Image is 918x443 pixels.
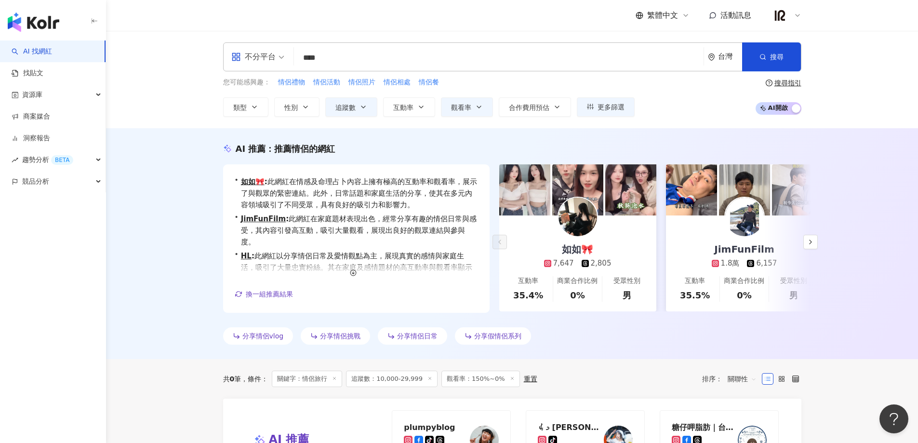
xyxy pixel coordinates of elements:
button: 追蹤數 [325,97,377,117]
span: 追蹤數：10,000-29,999 [346,371,438,387]
span: 類型 [233,104,247,111]
img: post-image [666,164,717,215]
span: 性別 [284,104,298,111]
button: 互動率 [383,97,435,117]
span: appstore [231,52,241,62]
span: 分享情侶挑戰 [320,332,360,340]
span: : [286,215,289,223]
button: 類型 [223,97,268,117]
span: 觀看率 [451,104,471,111]
a: HL [241,252,252,260]
a: 如如🎀 [241,177,265,186]
span: environment [708,54,715,61]
span: 觀看率：150%~0% [441,371,520,387]
span: 更多篩選 [598,103,625,111]
div: 7,647 [553,258,574,268]
span: 您可能感興趣： [223,78,270,87]
iframe: Help Scout Beacon - Open [879,404,908,433]
button: 情侶照片 [348,77,376,88]
div: BETA [51,155,73,165]
span: 繁體中文 [647,10,678,21]
span: 關鍵字：情侶旅行 [272,371,342,387]
div: 0% [570,289,585,301]
img: logo [8,13,59,32]
div: 1.8萬 [721,258,740,268]
div: AI 推薦 ： [236,143,335,155]
span: 0 [230,375,235,383]
div: 重置 [524,375,537,383]
button: 情侶禮物 [278,77,306,88]
div: 商業合作比例 [724,276,764,286]
div: 糖仔呷脂肪｜台北美食 宅配 開箱 日常｜抽獎進行中 ·͜·♡ [672,422,734,432]
a: searchAI 找網紅 [12,47,52,56]
span: 分享情侶日常 [397,332,438,340]
div: 男 [789,289,798,301]
a: 商案媒合 [12,112,50,121]
div: 互動率 [685,276,705,286]
span: 關聯性 [728,371,757,387]
span: 推薦情侶的網紅 [274,144,335,154]
div: ᡣ𐭩 晏羽︎︎ 𓂃⟡.· ୨୧ [538,422,600,432]
div: • [235,176,478,211]
span: 追蹤數 [335,104,356,111]
span: 資源庫 [22,84,42,106]
div: JimFunFilm [705,242,784,256]
a: JimFunFilm [241,215,286,223]
div: plumpyblog [404,422,455,432]
div: • [235,250,478,285]
span: 競品分析 [22,171,49,192]
div: 35.5% [680,289,710,301]
span: 條件 ： [241,375,268,383]
span: 情侶相處 [384,78,411,87]
img: KOL Avatar [725,198,764,236]
span: 活動訊息 [720,11,751,20]
img: post-image [552,164,603,215]
span: : [252,252,254,260]
span: 換一組推薦結果 [246,290,293,298]
img: post-image [605,164,656,215]
button: 性別 [274,97,319,117]
div: 商業合作比例 [557,276,598,286]
button: 情侶活動 [313,77,341,88]
div: 如如🎀 [552,242,603,256]
button: 合作費用預估 [499,97,571,117]
div: 台灣 [718,53,742,61]
span: 此網紅在情感及命理占卜內容上擁有極高的互動率和觀看率，展示了與觀眾的緊密連結。此外，日常話題和家庭生活的分享，使其在多元內容領域吸引了不同受眾，具有良好的吸引力和影響力。 [241,176,478,211]
span: 情侶活動 [313,78,340,87]
span: question-circle [766,80,772,86]
button: 更多篩選 [577,97,635,117]
img: post-image [719,164,770,215]
div: 互動率 [518,276,538,286]
a: 如如🎀7,6472,805互動率35.4%商業合作比例0%受眾性別男 [499,215,656,311]
div: 共 筆 [223,375,241,383]
span: 趨勢分析 [22,149,73,171]
span: 搜尋 [770,53,784,61]
button: 搜尋 [742,42,801,71]
span: : [265,177,267,186]
span: 情侶照片 [348,78,375,87]
img: KOL Avatar [559,198,597,236]
span: 合作費用預估 [509,104,549,111]
img: post-image [499,164,550,215]
div: 受眾性別 [780,276,807,286]
div: 6,157 [756,258,777,268]
div: 0% [737,289,752,301]
div: 受眾性別 [613,276,640,286]
a: 找貼文 [12,68,43,78]
span: 情侶餐 [419,78,439,87]
span: 情侶禮物 [278,78,305,87]
span: 分享情侶vlog [242,332,284,340]
button: 情侶相處 [383,77,411,88]
span: 互動率 [393,104,413,111]
div: 男 [623,289,631,301]
span: rise [12,157,18,163]
button: 情侶餐 [418,77,439,88]
img: IR%20logo_%E9%BB%91.png [771,6,789,25]
div: 不分平台 [231,49,276,65]
span: 此網紅以分享情侶日常及愛情觀點為主，展現真實的感情與家庭生活，吸引了大量忠實粉絲。其在家庭及感情題材的高互動率與觀看率顯示出其內容能引起觀眾共鳴，適合品牌合作。 [241,250,478,285]
div: 2,805 [591,258,612,268]
button: 換一組推薦結果 [235,287,293,301]
span: 分享假情侶系列 [474,332,521,340]
div: 搜尋指引 [774,79,801,87]
img: post-image [772,164,823,215]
